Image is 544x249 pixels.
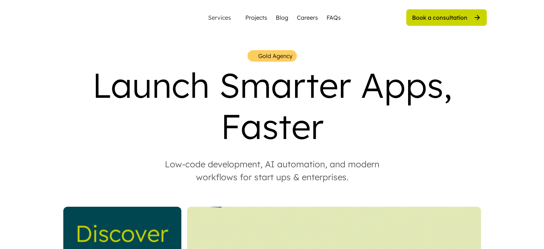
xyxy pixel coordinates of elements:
a: Projects [245,13,267,22]
div: Book a consultation [412,14,467,21]
div: Services [205,15,234,20]
div: Launch Smarter Apps, Faster [58,64,487,147]
a: Blog [276,13,288,22]
a: Careers [297,13,318,22]
div: Gold Agency [258,52,293,60]
a: FAQs [327,13,341,22]
img: yH5BAEAAAAALAAAAAABAAEAAAIBRAA7 [58,9,138,27]
div: Low-code development, AI automation, and modern workflows for start ups & enterprises. [151,158,394,183]
img: yH5BAEAAAAALAAAAAABAAEAAAIBRAA7 [250,53,256,59]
